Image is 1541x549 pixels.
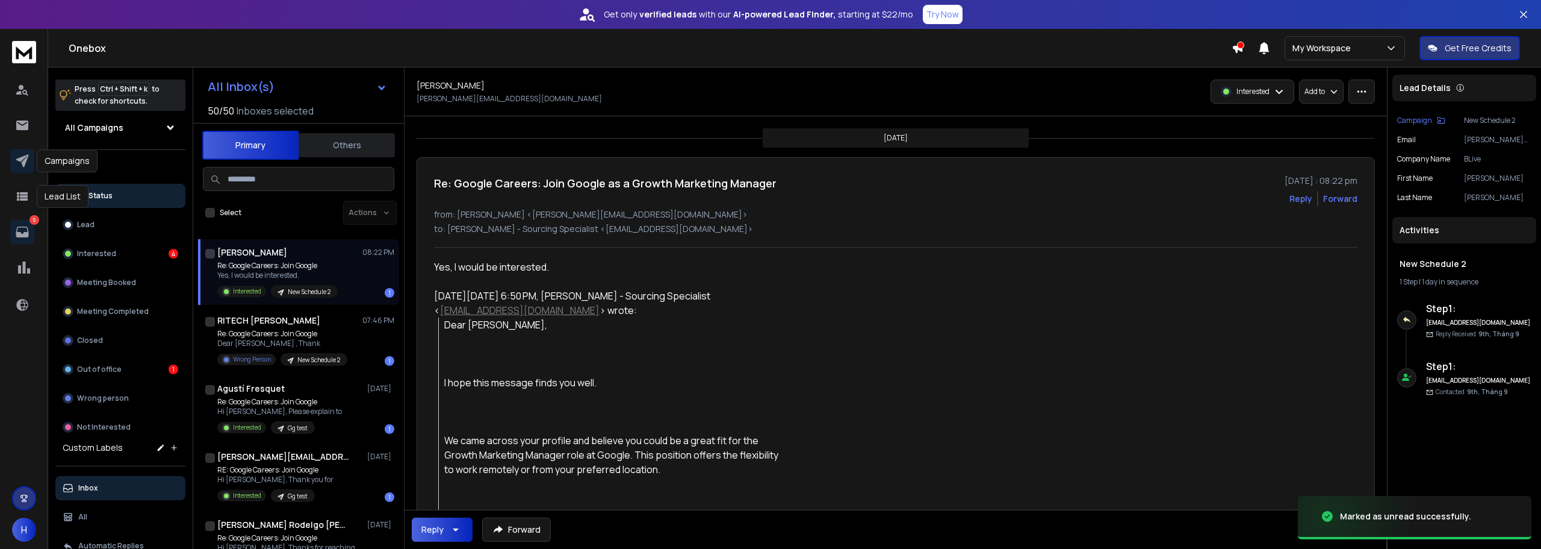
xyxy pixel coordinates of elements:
p: New Schedule 2 [288,287,330,296]
button: Inbox [55,476,185,500]
h3: Filters [55,160,185,177]
p: [PERSON_NAME] [1464,193,1531,202]
p: Campaign [1397,116,1432,125]
span: Ctrl + Shift + k [98,82,149,96]
p: Get Free Credits [1445,42,1512,54]
div: 1 [385,356,394,366]
p: My Workspace [1292,42,1356,54]
button: Reply [412,518,473,542]
h1: RITECH [PERSON_NAME] [217,315,320,327]
h1: [PERSON_NAME] [217,246,287,259]
span: 50 / 50 [208,104,234,118]
button: Forward [482,518,551,542]
span: 1 day in sequence [1422,277,1478,287]
button: All Campaigns [55,116,185,140]
button: Others [299,132,395,158]
span: 9th, Tháng 9 [1467,387,1508,396]
div: [DATE][DATE] 6:50 PM, [PERSON_NAME] - Sourcing Specialist < > wrote: [434,289,786,318]
p: Interested [1236,87,1270,96]
p: Hi [PERSON_NAME], Please explain to [217,407,342,416]
h3: Inboxes selected [237,104,314,118]
button: Campaign [1397,116,1445,125]
p: All [78,512,87,522]
p: 5 [29,215,39,225]
button: Interested4 [55,242,185,266]
h6: Step 1 : [1426,301,1531,316]
p: [DATE] : 08:22 pm [1285,175,1357,187]
label: Select [220,208,241,218]
span: 1 Step [1400,277,1418,287]
button: H [12,518,36,542]
p: Reply Received [1436,330,1519,339]
p: Yes, I would be interested. [217,271,338,280]
p: Gg test [288,492,308,501]
button: Reply [1289,193,1312,205]
p: Hi [PERSON_NAME], Thank you for [217,475,333,485]
h1: [PERSON_NAME] [417,80,485,92]
p: Meeting Booked [77,278,136,287]
p: Inbox [78,483,98,493]
button: Primary [202,131,299,160]
h1: All Campaigns [65,122,123,134]
p: Contacted [1436,387,1508,397]
button: Wrong person [55,386,185,410]
div: Activities [1392,217,1536,243]
p: Re: Google Careers: Join Google [217,533,355,543]
p: Wrong Person [233,355,271,364]
p: All Status [78,191,113,201]
p: Interested [233,287,261,296]
p: Re: Google Careers: Join Google [217,261,338,271]
button: Meeting Booked [55,271,185,295]
h1: [PERSON_NAME][EMAIL_ADDRESS][DOMAIN_NAME] [217,451,350,463]
p: Closed [77,336,103,345]
strong: AI-powered Lead Finder, [733,8,836,20]
p: New Schedule 2 [1464,116,1531,125]
button: Out of office1 [55,357,185,381]
p: [DATE] [884,133,908,143]
div: 1 [385,288,394,298]
p: [DATE] [367,452,394,462]
h6: Step 1 : [1426,359,1531,374]
a: 5 [10,220,34,244]
button: All Status [55,184,185,208]
div: 1 [385,492,394,502]
p: Gg test [288,424,308,433]
p: Try Now [926,8,959,20]
h1: Agustí Fresquet [217,383,285,395]
p: Interested [233,491,261,500]
button: Get Free Credits [1419,36,1520,60]
p: [PERSON_NAME] [1464,174,1531,183]
button: Closed [55,328,185,353]
p: Lead Details [1400,82,1451,94]
h6: [EMAIL_ADDRESS][DOMAIN_NAME] [1426,376,1531,385]
div: | [1400,277,1529,287]
p: Wrong person [77,394,129,403]
div: Lead List [37,185,88,208]
button: All [55,505,185,529]
p: 08:22 PM [362,248,394,257]
div: 1 [169,365,178,374]
p: Add to [1304,87,1325,96]
p: Out of office [77,365,122,374]
h1: [PERSON_NAME] Rodelgo [PERSON_NAME] [217,519,350,531]
div: Yes, I would be interested. [434,260,786,274]
button: Not Interested [55,415,185,439]
p: [DATE] [367,384,394,394]
p: Email [1397,135,1416,145]
p: Meeting Completed [77,307,149,316]
div: Campaigns [37,149,98,172]
span: 9th, Tháng 9 [1478,330,1519,338]
p: Interested [233,423,261,432]
div: Forward [1323,193,1357,205]
p: Last Name [1397,193,1432,202]
p: New Schedule 2 [297,356,340,365]
p: [PERSON_NAME][EMAIL_ADDRESS][DOMAIN_NAME] [1464,135,1531,145]
p: First Name [1397,174,1433,183]
p: Not Interested [77,422,131,432]
p: Get only with our starting at $22/mo [604,8,913,20]
strong: verified leads [639,8,696,20]
p: Interested [77,249,116,259]
div: Marked as unread successfully. [1340,510,1471,522]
